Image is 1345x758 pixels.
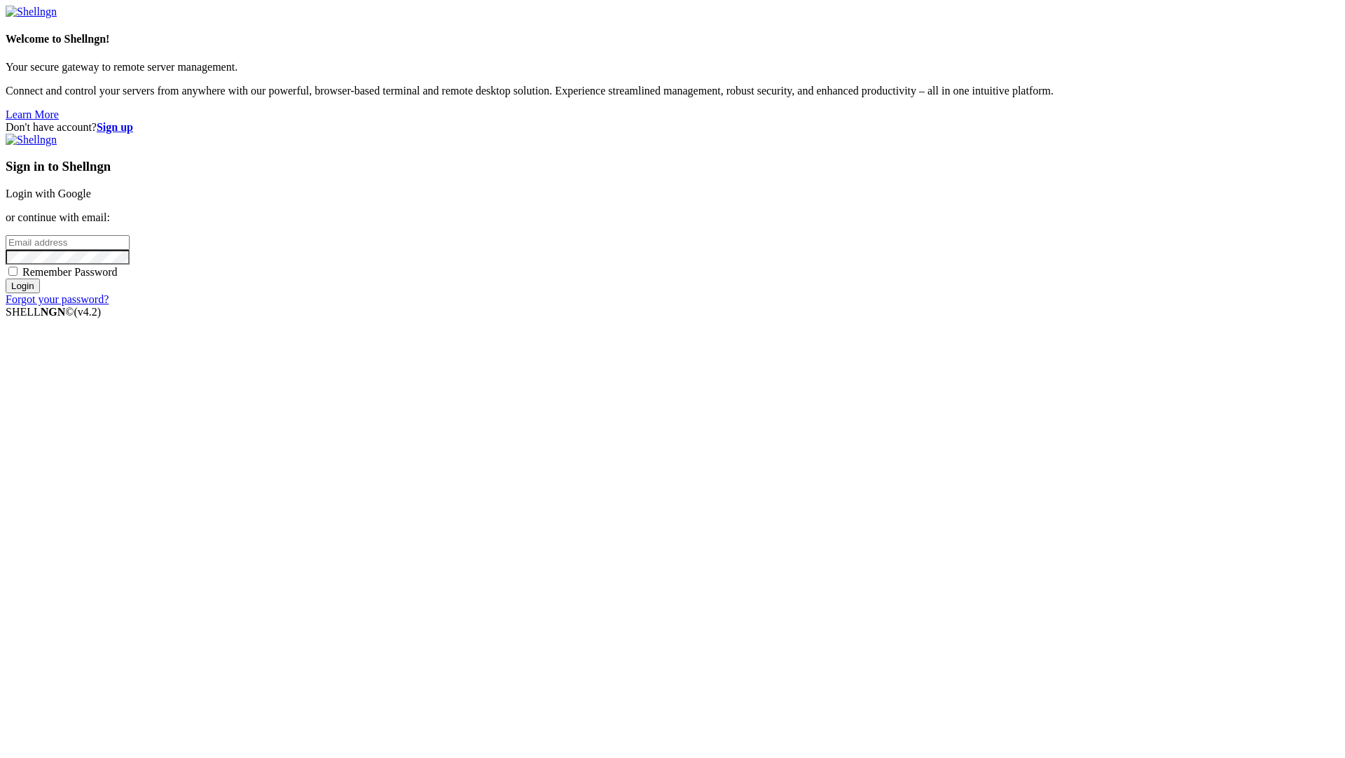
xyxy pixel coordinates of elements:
h4: Welcome to Shellngn! [6,33,1339,45]
span: Remember Password [22,266,118,278]
h3: Sign in to Shellngn [6,159,1339,174]
input: Login [6,279,40,293]
p: or continue with email: [6,211,1339,224]
div: Don't have account? [6,121,1339,134]
a: Login with Google [6,188,91,199]
p: Connect and control your servers from anywhere with our powerful, browser-based terminal and remo... [6,85,1339,97]
img: Shellngn [6,6,57,18]
span: SHELL © [6,306,101,318]
img: Shellngn [6,134,57,146]
input: Email address [6,235,130,250]
a: Learn More [6,108,59,120]
a: Forgot your password? [6,293,109,305]
span: 4.2.0 [74,306,102,318]
input: Remember Password [8,267,18,276]
p: Your secure gateway to remote server management. [6,61,1339,73]
a: Sign up [97,121,133,133]
b: NGN [41,306,66,318]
